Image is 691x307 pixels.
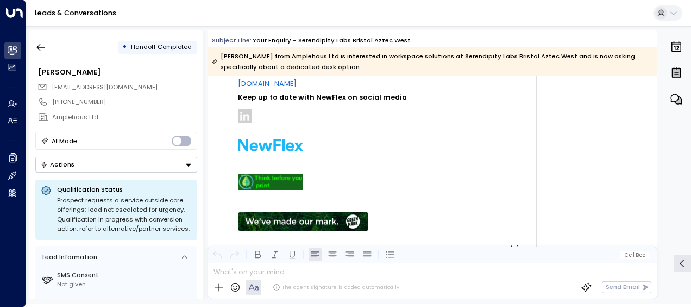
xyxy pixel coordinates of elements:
[131,42,192,51] span: Handoff Completed
[57,271,193,280] label: SMS Consent
[57,196,192,234] div: Prospect requests a service outside core offerings; lead not escalated for urgency. Qualification...
[238,212,368,231] img: Green_Mark_Email_Signature.png
[40,161,74,168] div: Actions
[57,185,192,194] p: Qualification Status
[212,51,652,72] div: [PERSON_NAME] from Amplehaus Ltd is interested in workspace solutions at Serendipity Labs Bristol...
[39,253,97,262] div: Lead Information
[122,39,127,55] div: •
[228,248,241,261] button: Redo
[52,83,158,91] span: [EMAIL_ADDRESS][DOMAIN_NAME]
[238,174,303,190] img: thinkbeforeyouprint_small.png
[238,245,531,295] span: This email is confidential and intended for the exclusive use of the addressee(s) only. You shoul...
[620,251,649,259] button: Cc|Bcc
[238,79,297,88] a: [DOMAIN_NAME]
[273,284,399,291] div: The agent signature is added automatically
[35,157,197,173] div: Button group with a nested menu
[238,139,303,151] img: NewFlex_Logo_Blue.png
[52,113,197,122] div: Amplehaus Ltd
[38,67,197,77] div: [PERSON_NAME]
[624,252,645,258] span: Cc Bcc
[35,157,197,173] button: Actions
[253,36,411,45] div: Your enquiry - Serendipity Labs Bristol Aztec West
[211,248,224,261] button: Undo
[57,280,193,289] div: Not given
[52,83,158,92] span: hello@amplehaus.com
[52,97,197,107] div: [PHONE_NUMBER]
[52,136,77,146] div: AI Mode
[212,36,252,45] span: Subject Line:
[35,8,116,17] a: Leads & Conversations
[633,252,635,258] span: |
[238,109,252,123] img: LinkedIn_logo_Grey.png
[238,93,407,102] b: Keep up to date with NewFlex on social media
